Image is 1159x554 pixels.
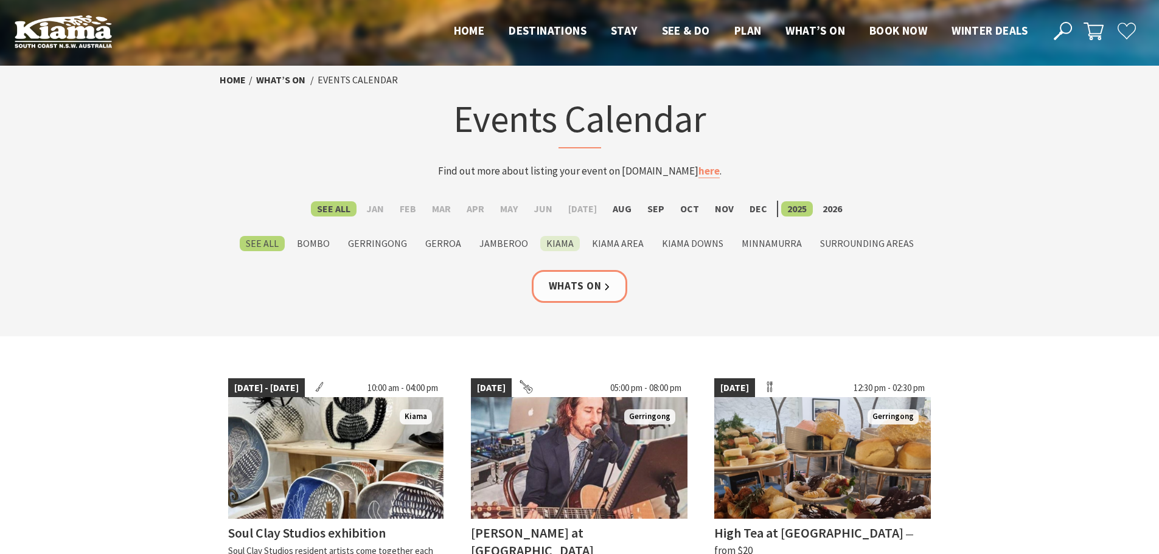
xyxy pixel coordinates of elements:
[698,164,720,178] a: here
[540,236,580,251] label: Kiama
[342,236,413,251] label: Gerringong
[714,378,755,398] span: [DATE]
[869,23,927,38] span: Book now
[847,378,931,398] span: 12:30 pm - 02:30 pm
[291,236,336,251] label: Bombo
[527,201,559,216] label: Jun
[473,236,534,251] label: Jamberoo
[494,201,524,216] label: May
[454,23,485,38] span: Home
[781,201,813,216] label: 2025
[814,236,920,251] label: Surrounding Areas
[674,201,705,216] label: Oct
[311,201,357,216] label: See All
[461,201,490,216] label: Apr
[952,23,1028,38] span: Winter Deals
[341,163,818,179] p: Find out more about listing your event on [DOMAIN_NAME] .
[714,397,931,519] img: High Tea
[586,236,650,251] label: Kiama Area
[426,201,457,216] label: Mar
[607,201,638,216] label: Aug
[228,378,305,398] span: [DATE] - [DATE]
[714,524,903,541] h4: High Tea at [GEOGRAPHIC_DATA]
[624,409,675,424] span: Gerringong
[15,15,112,48] img: Kiama Logo
[562,201,603,216] label: [DATE]
[341,94,818,148] h1: Events Calendar
[471,378,512,398] span: [DATE]
[256,74,305,86] a: What’s On
[228,524,386,541] h4: Soul Clay Studios exhibition
[868,409,919,424] span: Gerringong
[394,201,422,216] label: Feb
[611,23,638,38] span: Stay
[360,201,390,216] label: Jan
[662,23,710,38] span: See & Do
[816,201,848,216] label: 2026
[228,397,445,519] img: Clay display
[734,23,762,38] span: Plan
[604,378,687,398] span: 05:00 pm - 08:00 pm
[656,236,729,251] label: Kiama Downs
[509,23,586,38] span: Destinations
[400,409,432,424] span: Kiama
[361,378,444,398] span: 10:00 am - 04:00 pm
[709,201,740,216] label: Nov
[442,21,1040,41] nav: Main Menu
[240,236,285,251] label: See All
[318,72,398,88] li: Events Calendar
[785,23,845,38] span: What’s On
[471,397,687,519] img: Anthony Hughes
[532,270,628,302] a: Whats On
[743,201,773,216] label: Dec
[220,74,246,86] a: Home
[736,236,808,251] label: Minnamurra
[641,201,670,216] label: Sep
[419,236,467,251] label: Gerroa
